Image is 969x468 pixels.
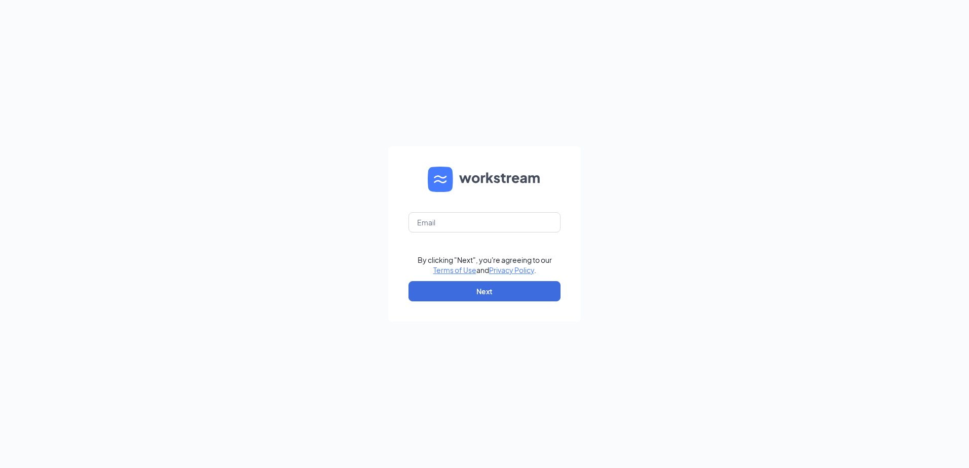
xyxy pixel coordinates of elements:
input: Email [408,212,561,232]
img: WS logo and Workstream text [428,167,541,192]
div: By clicking "Next", you're agreeing to our and . [418,255,552,275]
a: Privacy Policy [489,265,534,275]
a: Terms of Use [433,265,476,275]
button: Next [408,281,561,301]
